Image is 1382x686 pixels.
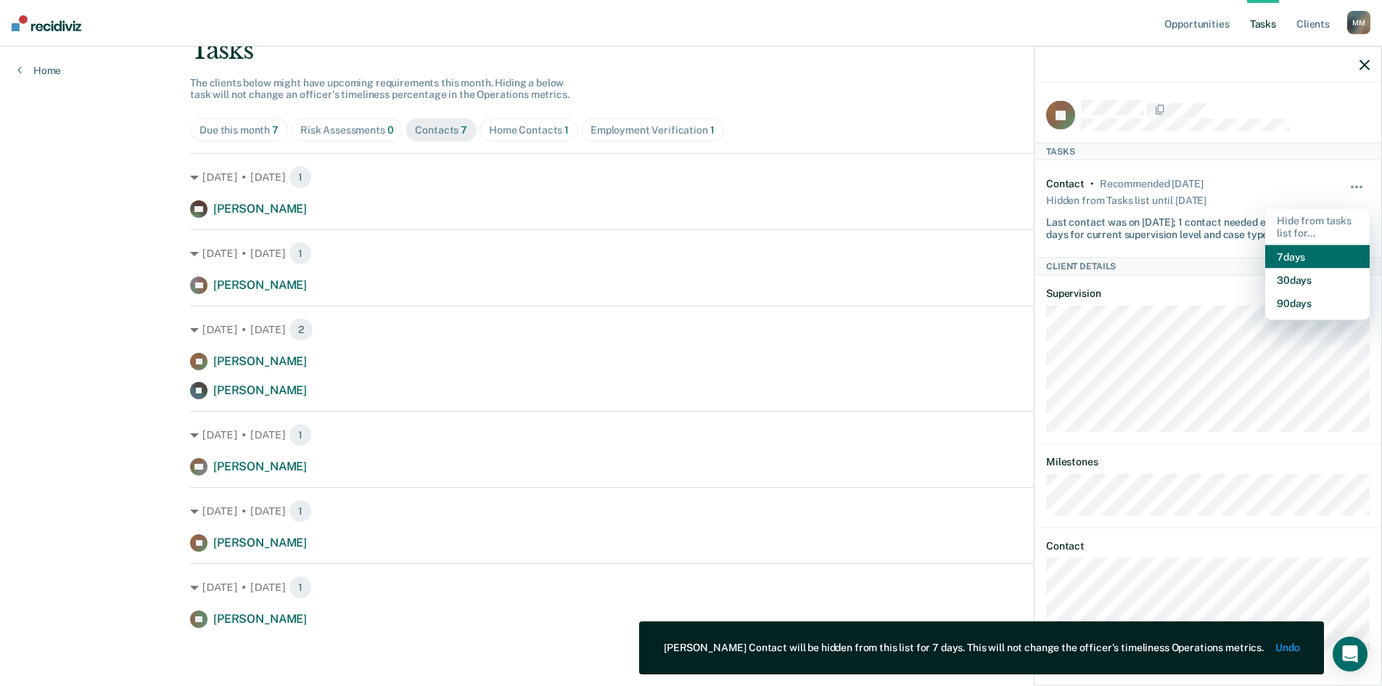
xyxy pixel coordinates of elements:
[1046,456,1370,468] dt: Milestones
[12,15,81,31] img: Recidiviz
[190,242,1192,265] div: [DATE] • [DATE]
[461,124,467,136] span: 7
[1275,642,1299,654] button: Undo
[1265,245,1370,268] button: 7 days
[1046,189,1206,210] div: Hidden from Tasks list until [DATE]
[387,124,394,136] span: 0
[1265,291,1370,314] button: 90 days
[1100,178,1203,190] div: Recommended in 17 days
[213,202,307,216] span: [PERSON_NAME]
[564,124,569,136] span: 1
[1090,178,1094,190] div: •
[190,576,1192,599] div: [DATE] • [DATE]
[17,64,61,77] a: Home
[272,124,279,136] span: 7
[1046,287,1370,299] dt: Supervision
[190,77,569,101] span: The clients below might have upcoming requirements this month. Hiding a below task will not chang...
[190,166,1192,189] div: [DATE] • [DATE]
[664,642,1264,654] div: [PERSON_NAME] Contact will be hidden from this list for 7 days. This will not change the officer'...
[289,499,312,523] span: 1
[213,383,307,397] span: [PERSON_NAME]
[190,423,1192,446] div: [DATE] • [DATE]
[489,124,569,136] div: Home Contacts
[1347,11,1370,34] div: M M
[213,612,307,626] span: [PERSON_NAME]
[190,318,1192,341] div: [DATE] • [DATE]
[213,460,307,473] span: [PERSON_NAME]
[289,576,312,599] span: 1
[1265,268,1370,291] button: 30 days
[289,423,312,446] span: 1
[710,124,715,136] span: 1
[591,124,715,136] div: Employment Verification
[213,354,307,368] span: [PERSON_NAME]
[300,124,394,136] div: Risk Assessments
[190,36,1192,65] div: Tasks
[1333,637,1367,671] div: Open Intercom Messenger
[1265,209,1370,245] div: Hide from tasks list for...
[1046,210,1316,240] div: Last contact was on [DATE]; 1 contact needed every 45 days for current supervision level and case...
[289,318,313,341] span: 2
[213,536,307,550] span: [PERSON_NAME]
[289,166,312,189] span: 1
[190,499,1192,523] div: [DATE] • [DATE]
[213,278,307,292] span: [PERSON_NAME]
[1046,540,1370,552] dt: Contact
[1046,178,1085,190] div: Contact
[415,124,467,136] div: Contacts
[1035,258,1381,275] div: Client Details
[200,124,279,136] div: Due this month
[1035,142,1381,160] div: Tasks
[289,242,312,265] span: 1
